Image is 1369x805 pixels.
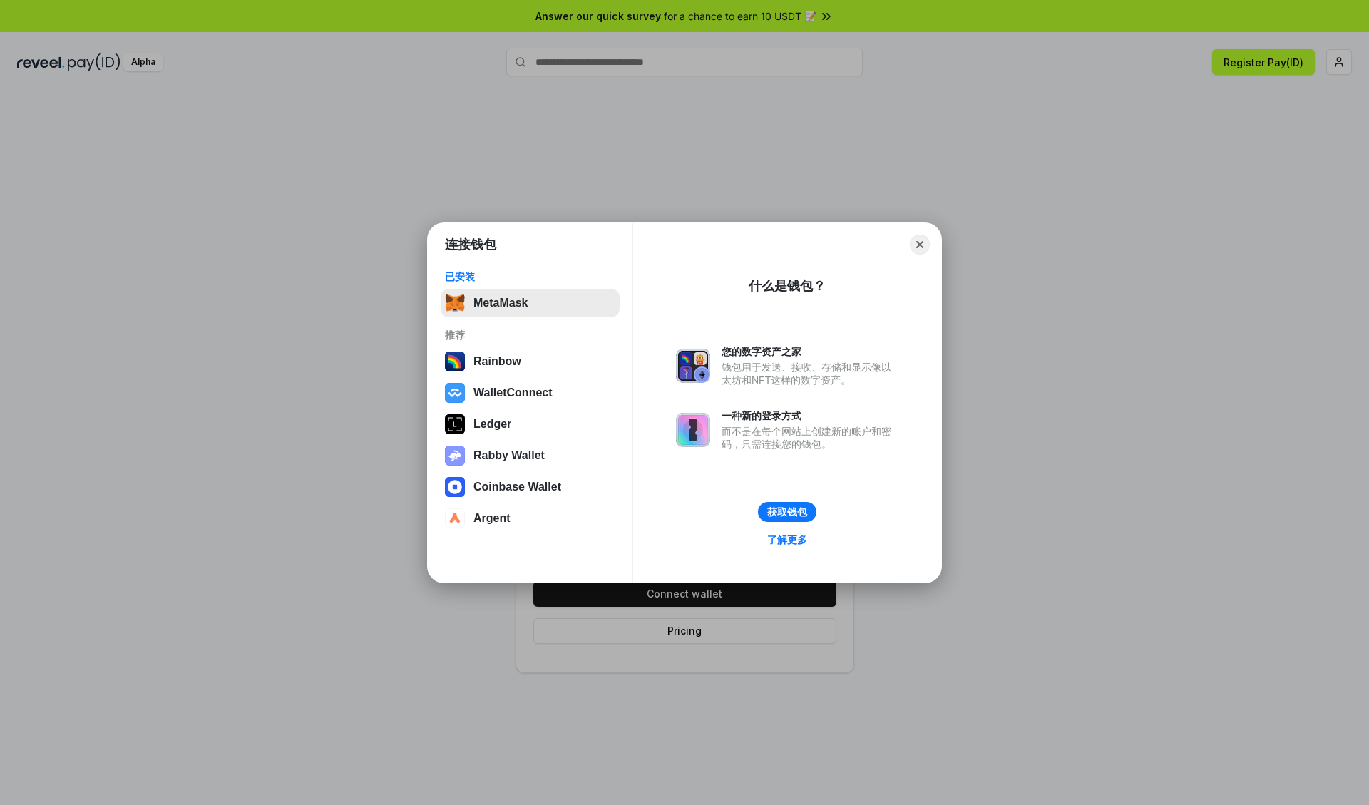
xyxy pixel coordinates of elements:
[441,379,620,407] button: WalletConnect
[473,386,553,399] div: WalletConnect
[473,297,528,309] div: MetaMask
[445,508,465,528] img: svg+xml,%3Csvg%20width%3D%2228%22%20height%3D%2228%22%20viewBox%3D%220%200%2028%2028%22%20fill%3D...
[758,502,816,522] button: 获取钱包
[759,530,816,549] a: 了解更多
[441,289,620,317] button: MetaMask
[445,383,465,403] img: svg+xml,%3Csvg%20width%3D%2228%22%20height%3D%2228%22%20viewBox%3D%220%200%2028%2028%22%20fill%3D...
[441,441,620,470] button: Rabby Wallet
[473,481,561,493] div: Coinbase Wallet
[473,449,545,462] div: Rabby Wallet
[722,425,898,451] div: 而不是在每个网站上创建新的账户和密码，只需连接您的钱包。
[441,410,620,439] button: Ledger
[722,409,898,422] div: 一种新的登录方式
[445,236,496,253] h1: 连接钱包
[445,414,465,434] img: svg+xml,%3Csvg%20xmlns%3D%22http%3A%2F%2Fwww.w3.org%2F2000%2Fsvg%22%20width%3D%2228%22%20height%3...
[473,355,521,368] div: Rainbow
[722,345,898,358] div: 您的数字资产之家
[441,347,620,376] button: Rainbow
[445,270,615,283] div: 已安装
[445,477,465,497] img: svg+xml,%3Csvg%20width%3D%2228%22%20height%3D%2228%22%20viewBox%3D%220%200%2028%2028%22%20fill%3D...
[473,418,511,431] div: Ledger
[445,293,465,313] img: svg+xml,%3Csvg%20fill%3D%22none%22%20height%3D%2233%22%20viewBox%3D%220%200%2035%2033%22%20width%...
[749,277,826,294] div: 什么是钱包？
[767,506,807,518] div: 获取钱包
[441,473,620,501] button: Coinbase Wallet
[767,533,807,546] div: 了解更多
[676,413,710,447] img: svg+xml,%3Csvg%20xmlns%3D%22http%3A%2F%2Fwww.w3.org%2F2000%2Fsvg%22%20fill%3D%22none%22%20viewBox...
[445,329,615,342] div: 推荐
[676,349,710,383] img: svg+xml,%3Csvg%20xmlns%3D%22http%3A%2F%2Fwww.w3.org%2F2000%2Fsvg%22%20fill%3D%22none%22%20viewBox...
[441,504,620,533] button: Argent
[722,361,898,386] div: 钱包用于发送、接收、存储和显示像以太坊和NFT这样的数字资产。
[910,235,930,255] button: Close
[445,446,465,466] img: svg+xml,%3Csvg%20xmlns%3D%22http%3A%2F%2Fwww.w3.org%2F2000%2Fsvg%22%20fill%3D%22none%22%20viewBox...
[473,512,511,525] div: Argent
[445,352,465,371] img: svg+xml,%3Csvg%20width%3D%22120%22%20height%3D%22120%22%20viewBox%3D%220%200%20120%20120%22%20fil...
